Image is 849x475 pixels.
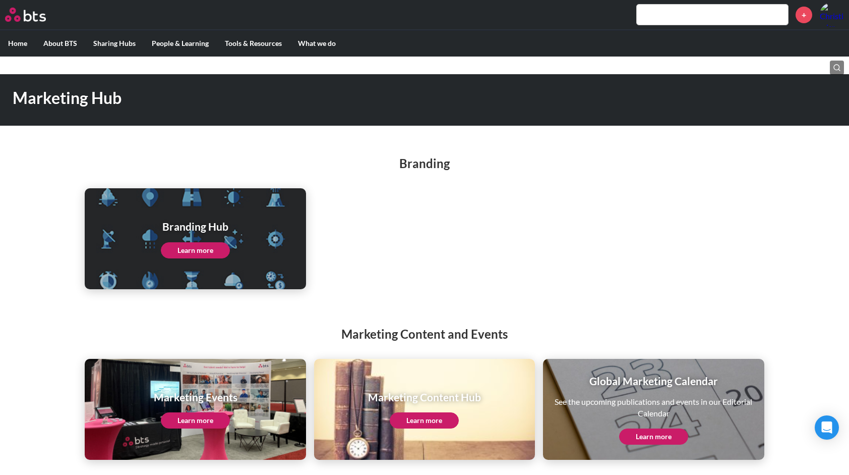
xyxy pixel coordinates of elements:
a: Learn more [161,412,230,429]
label: About BTS [35,30,85,57]
a: Learn more [390,412,459,429]
div: Open Intercom Messenger [815,415,839,440]
label: People & Learning [144,30,217,57]
img: BTS Logo [5,8,46,22]
a: Learn more [619,429,688,445]
img: Christina Wergeman [820,3,844,27]
a: Profile [820,3,844,27]
h1: Global Marketing Calendar [550,374,757,388]
h1: Marketing Content Hub [368,390,481,404]
label: Sharing Hubs [85,30,144,57]
label: Tools & Resources [217,30,290,57]
a: Go home [5,8,65,22]
a: + [796,7,812,23]
p: See the upcoming publications and events in our Editorial Calendar [550,396,757,419]
h1: Branding Hub [161,219,230,234]
a: Learn more [161,242,230,258]
h1: Marketing Hub [13,87,589,110]
label: What we do [290,30,344,57]
h1: Marketing Events [154,390,237,404]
